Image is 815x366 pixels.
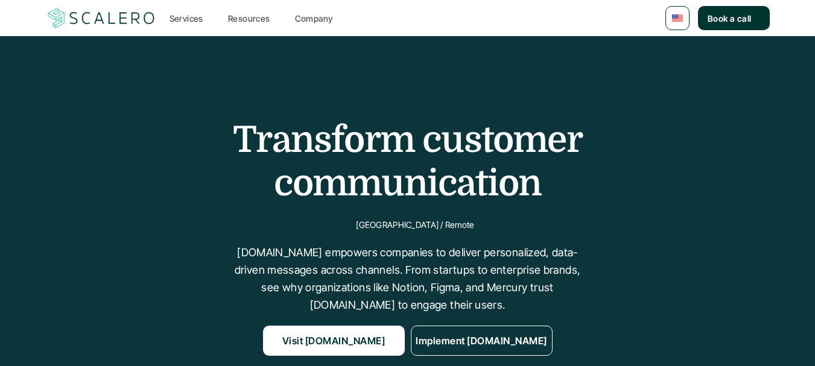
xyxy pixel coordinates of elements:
a: Visit [DOMAIN_NAME] [263,326,405,356]
p: Implement [DOMAIN_NAME] [416,333,547,349]
p: [GEOGRAPHIC_DATA] / Remote [356,217,474,232]
p: Book a call [708,12,752,25]
p: Company [295,12,333,25]
a: Scalero company logo [46,7,157,29]
p: Services [170,12,203,25]
p: [DOMAIN_NAME] empowers companies to deliver personalized, data-driven messages across channels. F... [227,244,589,314]
h1: Transform customer communication [106,118,709,205]
a: Book a call [698,6,770,30]
p: Visit [DOMAIN_NAME] [282,333,385,349]
img: Scalero company logo [46,7,157,30]
a: Implement [DOMAIN_NAME] [411,326,553,356]
p: Resources [228,12,270,25]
